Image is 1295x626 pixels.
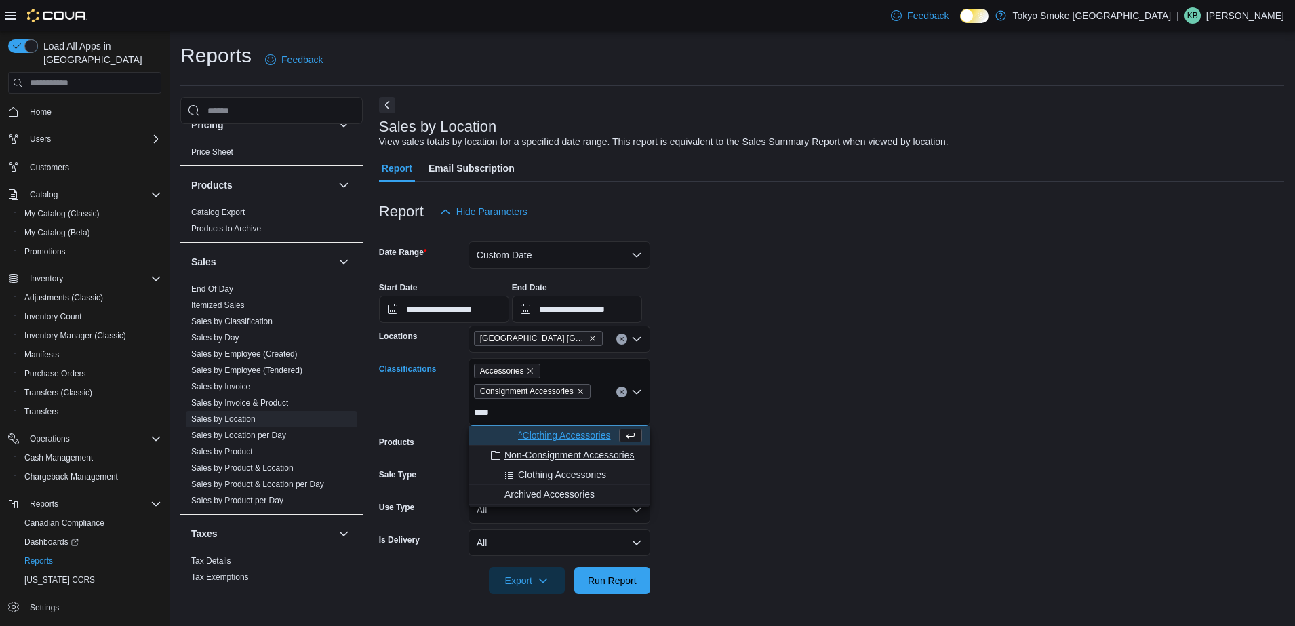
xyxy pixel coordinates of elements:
[191,223,261,234] span: Products to Archive
[191,572,249,583] span: Tax Exemptions
[382,155,412,182] span: Report
[191,555,231,566] span: Tax Details
[469,446,650,465] button: Non-Consignment Accessories
[191,283,233,294] span: End Of Day
[19,469,161,485] span: Chargeback Management
[19,450,98,466] a: Cash Management
[30,134,51,144] span: Users
[3,185,167,204] button: Catalog
[14,326,167,345] button: Inventory Manager (Classic)
[379,502,414,513] label: Use Type
[14,364,167,383] button: Purchase Orders
[574,567,650,594] button: Run Report
[19,553,58,569] a: Reports
[3,269,167,288] button: Inventory
[24,187,161,203] span: Catalog
[191,333,239,343] a: Sales by Day
[191,255,216,269] h3: Sales
[907,9,949,22] span: Feedback
[588,574,637,587] span: Run Report
[24,271,68,287] button: Inventory
[30,106,52,117] span: Home
[24,158,161,175] span: Customers
[631,387,642,397] button: Close list of options
[30,602,59,613] span: Settings
[191,208,245,217] a: Catalog Export
[379,437,414,448] label: Products
[14,467,167,486] button: Chargeback Management
[24,600,64,616] a: Settings
[19,309,161,325] span: Inventory Count
[180,144,363,165] div: Pricing
[24,452,93,463] span: Cash Management
[1206,7,1284,24] p: [PERSON_NAME]
[19,515,110,531] a: Canadian Compliance
[19,553,161,569] span: Reports
[336,526,352,542] button: Taxes
[281,53,323,66] span: Feedback
[518,429,611,442] span: ^Clothing Accessories
[191,414,256,424] a: Sales by Location
[960,23,961,24] span: Dark Mode
[191,300,245,310] a: Itemized Sales
[191,284,233,294] a: End Of Day
[24,349,59,360] span: Manifests
[24,104,57,120] a: Home
[191,118,223,132] h3: Pricing
[191,381,250,392] span: Sales by Invoice
[14,288,167,307] button: Adjustments (Classic)
[19,469,123,485] a: Chargeback Management
[512,296,642,323] input: Press the down key to open a popover containing a calendar.
[19,404,64,420] a: Transfers
[14,204,167,223] button: My Catalog (Classic)
[24,208,100,219] span: My Catalog (Classic)
[379,247,427,258] label: Date Range
[19,534,84,550] a: Dashboards
[497,567,557,594] span: Export
[191,366,302,375] a: Sales by Employee (Tendered)
[19,385,161,401] span: Transfers (Classic)
[474,331,603,346] span: Ottawa Wellington
[191,300,245,311] span: Itemized Sales
[469,241,650,269] button: Custom Date
[30,273,63,284] span: Inventory
[191,527,333,541] button: Taxes
[379,97,395,113] button: Next
[19,206,105,222] a: My Catalog (Classic)
[14,513,167,532] button: Canadian Compliance
[260,46,328,73] a: Feedback
[24,471,118,482] span: Chargeback Management
[180,42,252,69] h1: Reports
[19,243,71,260] a: Promotions
[474,364,541,378] span: Accessories
[19,347,64,363] a: Manifests
[191,572,249,582] a: Tax Exemptions
[191,479,324,490] span: Sales by Product & Location per Day
[480,332,586,345] span: [GEOGRAPHIC_DATA] [GEOGRAPHIC_DATA]
[14,345,167,364] button: Manifests
[885,2,954,29] a: Feedback
[191,365,302,376] span: Sales by Employee (Tendered)
[191,431,286,440] a: Sales by Location per Day
[469,426,650,446] button: ^Clothing Accessories
[191,349,298,359] span: Sales by Employee (Created)
[30,498,58,509] span: Reports
[191,332,239,343] span: Sales by Day
[14,383,167,402] button: Transfers (Classic)
[24,387,92,398] span: Transfers (Classic)
[24,131,161,147] span: Users
[19,450,161,466] span: Cash Management
[191,527,218,541] h3: Taxes
[616,334,627,345] button: Clear input
[469,465,650,485] button: Clothing Accessories
[24,599,161,616] span: Settings
[1013,7,1172,24] p: Tokyo Smoke [GEOGRAPHIC_DATA]
[38,39,161,66] span: Load All Apps in [GEOGRAPHIC_DATA]
[576,387,584,395] button: Remove Consignment Accessories from selection in this group
[191,317,273,326] a: Sales by Classification
[191,556,231,566] a: Tax Details
[504,488,595,501] span: Archived Accessories
[180,281,363,514] div: Sales
[19,243,161,260] span: Promotions
[19,404,161,420] span: Transfers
